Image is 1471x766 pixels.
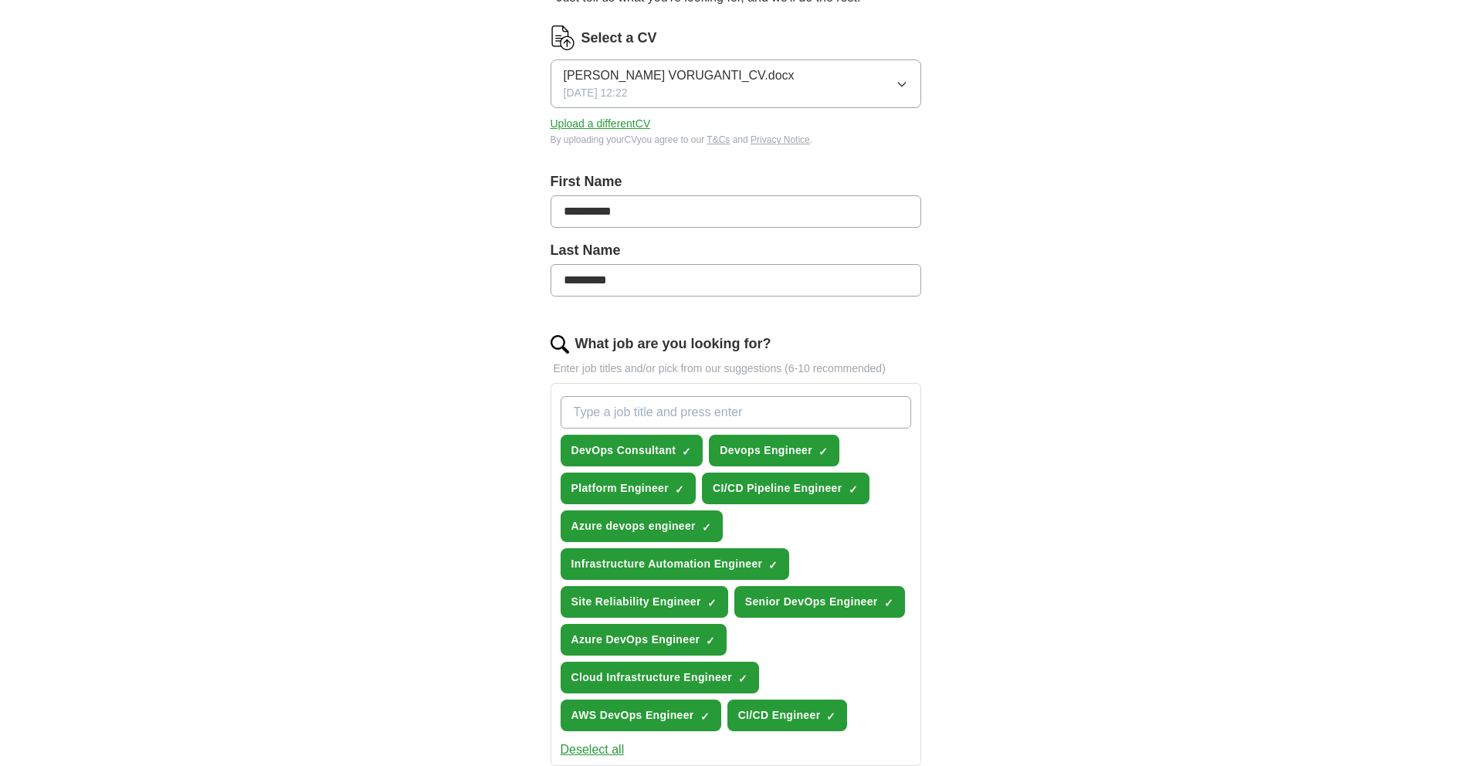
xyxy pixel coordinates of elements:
[768,559,778,571] span: ✓
[571,707,694,724] span: AWS DevOps Engineer
[551,133,921,147] div: By uploading your CV you agree to our and .
[738,673,747,685] span: ✓
[751,134,810,145] a: Privacy Notice
[884,597,893,609] span: ✓
[745,594,878,610] span: Senior DevOps Engineer
[700,710,710,723] span: ✓
[702,473,869,504] button: CI/CD Pipeline Engineer✓
[561,586,728,618] button: Site Reliability Engineer✓
[720,442,812,459] span: Devops Engineer
[734,586,905,618] button: Senior DevOps Engineer✓
[561,548,790,580] button: Infrastructure Automation Engineer✓
[571,480,669,497] span: Platform Engineer
[551,171,921,192] label: First Name
[571,632,700,648] span: Azure DevOps Engineer
[738,707,821,724] span: CI/CD Engineer
[551,335,569,354] img: search.png
[571,594,701,610] span: Site Reliability Engineer
[581,28,657,49] label: Select a CV
[675,483,684,496] span: ✓
[702,521,711,534] span: ✓
[713,480,842,497] span: CI/CD Pipeline Engineer
[707,134,730,145] a: T&Cs
[561,510,723,542] button: Azure devops engineer✓
[561,473,697,504] button: Platform Engineer✓
[564,85,628,101] span: [DATE] 12:22
[571,442,676,459] span: DevOps Consultant
[564,66,795,85] span: [PERSON_NAME] VORUGANTI_CV.docx
[707,597,717,609] span: ✓
[561,435,703,466] button: DevOps Consultant✓
[727,700,848,731] button: CI/CD Engineer✓
[709,435,839,466] button: Devops Engineer✓
[551,59,921,108] button: [PERSON_NAME] VORUGANTI_CV.docx[DATE] 12:22
[575,334,771,354] label: What job are you looking for?
[682,446,691,458] span: ✓
[561,741,625,759] button: Deselect all
[551,240,921,261] label: Last Name
[571,518,696,534] span: Azure devops engineer
[571,556,763,572] span: Infrastructure Automation Engineer
[826,710,835,723] span: ✓
[706,635,715,647] span: ✓
[561,700,721,731] button: AWS DevOps Engineer✓
[561,624,727,656] button: Azure DevOps Engineer✓
[551,25,575,50] img: CV Icon
[561,396,911,429] input: Type a job title and press enter
[561,662,760,693] button: Cloud Infrastructure Engineer✓
[571,669,733,686] span: Cloud Infrastructure Engineer
[849,483,858,496] span: ✓
[819,446,828,458] span: ✓
[551,116,651,132] button: Upload a differentCV
[551,361,921,377] p: Enter job titles and/or pick from our suggestions (6-10 recommended)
